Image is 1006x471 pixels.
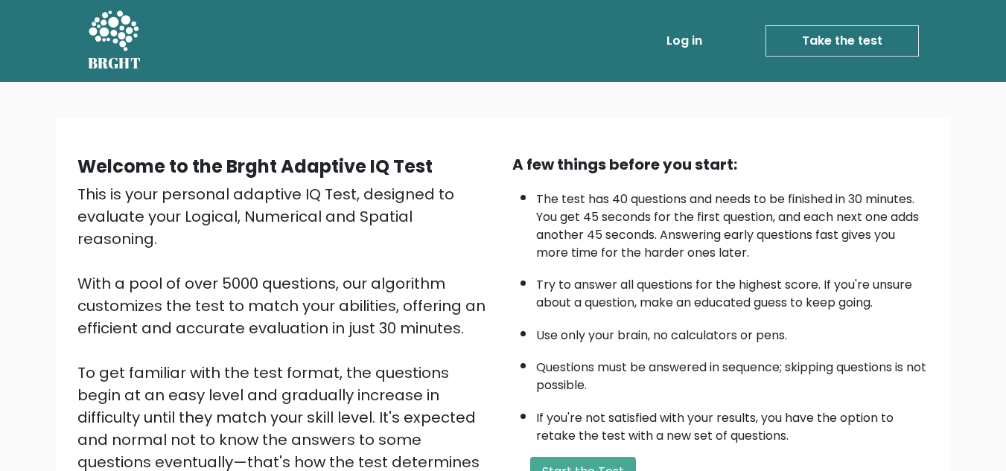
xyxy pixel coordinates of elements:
b: Welcome to the Brght Adaptive IQ Test [77,154,433,179]
a: Take the test [765,25,919,57]
li: Questions must be answered in sequence; skipping questions is not possible. [536,351,929,394]
a: Log in [660,26,708,56]
li: Use only your brain, no calculators or pens. [536,319,929,345]
h5: BRGHT [88,54,141,72]
a: BRGHT [88,6,141,76]
li: If you're not satisfied with your results, you have the option to retake the test with a new set ... [536,402,929,445]
li: The test has 40 questions and needs to be finished in 30 minutes. You get 45 seconds for the firs... [536,183,929,262]
div: A few things before you start: [512,153,929,176]
li: Try to answer all questions for the highest score. If you're unsure about a question, make an edu... [536,269,929,312]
